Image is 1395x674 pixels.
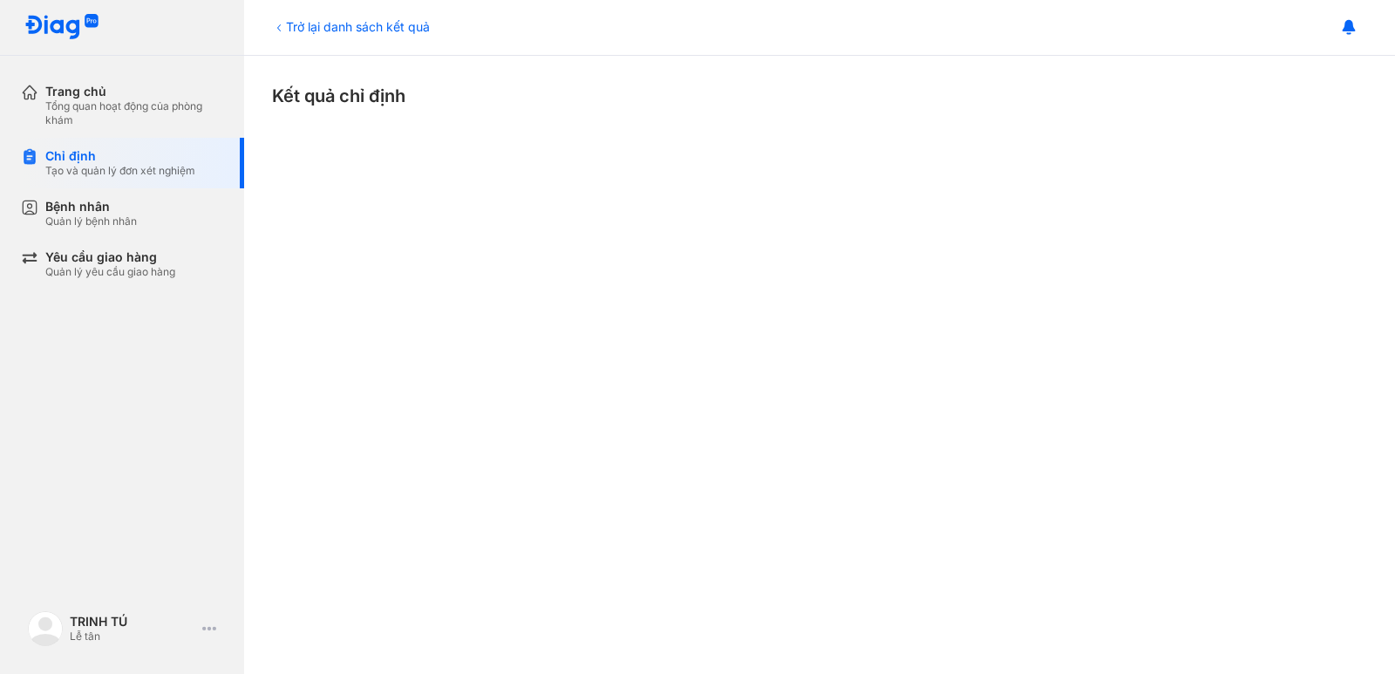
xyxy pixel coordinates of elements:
[45,148,195,164] div: Chỉ định
[70,614,195,630] div: TRINH TÚ
[272,84,1367,108] div: Kết quả chỉ định
[45,99,223,127] div: Tổng quan hoạt động của phòng khám
[24,14,99,41] img: logo
[45,84,223,99] div: Trang chủ
[28,611,63,646] img: logo
[45,164,195,178] div: Tạo và quản lý đơn xét nghiệm
[45,199,137,214] div: Bệnh nhân
[70,630,195,643] div: Lễ tân
[45,214,137,228] div: Quản lý bệnh nhân
[45,265,175,279] div: Quản lý yêu cầu giao hàng
[272,17,430,36] div: Trở lại danh sách kết quả
[45,249,175,265] div: Yêu cầu giao hàng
